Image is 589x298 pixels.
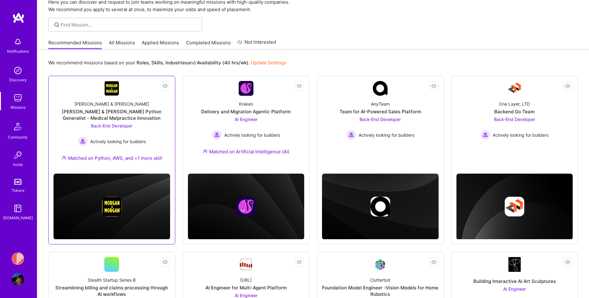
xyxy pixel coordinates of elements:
img: Company Logo [373,257,388,272]
i: icon EyeClosed [297,260,302,264]
span: Actively looking for builders [359,132,414,138]
i: icon EyeClosed [565,83,570,88]
b: Skills [151,60,163,66]
div: Notifications [7,48,29,54]
div: AI Engineer for Multi-Agent Platform [205,284,287,291]
a: Company Logo[PERSON_NAME] & [PERSON_NAME][PERSON_NAME] & [PERSON_NAME] Python Generalist - Medica... [54,81,170,169]
img: cover [54,174,170,240]
div: Kraken [239,101,253,107]
i: icon SearchGrey [53,21,60,28]
img: Actively looking for builders [212,130,222,140]
a: Company LogoOne Layer, LTDBackend Go TeamBack-End Developer Actively looking for buildersActively... [456,81,573,158]
img: User Avatar [12,273,24,286]
a: Applied Missions [142,39,179,50]
a: Completed Missions [186,39,231,50]
div: [PERSON_NAME] & [PERSON_NAME] [74,101,149,107]
img: discovery [12,64,24,77]
span: AI Engineer [235,293,257,298]
a: Company LogoAnyTeamTeam for AI-Powered Sales PlatformBack-End Developer Actively looking for buil... [322,81,439,158]
img: Ateam Purple Icon [62,155,66,160]
img: logo [12,12,25,23]
div: Discovery [9,77,27,83]
img: Company Logo [239,258,253,271]
div: Community [8,134,28,140]
span: Back-End Developer [494,117,535,122]
img: Company Logo [373,81,388,96]
img: Company Logo [104,81,119,96]
i: icon EyeClosed [163,260,168,264]
div: One Layer, LTD [499,101,530,107]
img: Company logo [102,197,121,216]
span: Back-End Developer [91,123,132,128]
img: guide book [12,202,24,215]
img: Actively looking for builders [346,130,356,140]
img: bell [12,36,24,48]
img: Actively looking for builders [480,130,490,140]
img: teamwork [12,92,24,104]
i: icon EyeClosed [431,260,436,264]
div: Building Interactive AI Art Sculptures [473,278,556,284]
b: Industries [165,60,188,66]
img: Company logo [505,197,524,216]
img: Company logo [370,197,390,216]
span: Back-End Developer [360,117,401,122]
input: Find Mission... [61,22,197,28]
img: Community [10,119,25,134]
a: Recommended Missions [48,39,102,50]
i: icon EyeClosed [565,260,570,264]
div: Missions [10,104,26,111]
a: All Missions [109,39,135,50]
img: tokens [14,179,22,185]
img: Company Logo [239,81,253,96]
div: Matched on Python, AWS, and +1 more skill [62,155,162,161]
img: Banjo Health: AI Coding Tools Enablement Workshop [12,252,24,265]
p: We recommend missions based on your , , and . [48,59,286,66]
div: AnyTeam [371,101,390,107]
span: AI Engineer [235,117,257,122]
a: Update Settings [251,60,286,66]
div: [PERSON_NAME] & [PERSON_NAME] Python Generalist - Medical Malpractice Innovation [54,108,170,121]
div: [DOMAIN_NAME] [3,215,33,221]
img: Company logo [236,197,256,216]
img: Actively looking for builders [78,136,88,146]
div: Clutterbot [370,277,390,283]
div: Streamlining billing and claims processing through AI workflows [54,284,170,297]
b: Availability (40 hrs/wk) [197,60,249,66]
span: Actively looking for builders [224,132,280,138]
div: Tokens [12,187,24,194]
a: Not Interested [237,38,276,50]
span: AI Engineer [503,286,526,292]
img: cover [456,174,573,240]
img: Company Logo [508,257,521,272]
i: icon EyeClosed [297,83,302,88]
div: Backend Go Team [494,108,535,115]
div: Invite [13,161,23,168]
img: Company Logo [507,81,522,96]
a: Banjo Health: AI Coding Tools Enablement Workshop [10,252,26,265]
i: icon EyeClosed [431,83,436,88]
img: cover [188,174,304,240]
div: [URL] [240,277,252,283]
span: Actively looking for builders [90,138,146,145]
div: Stealth Startup Series B [88,277,136,283]
div: Delivery and Migration Agentic Platform [201,108,291,115]
img: Ateam Purple Icon [203,149,208,154]
div: Matched on Artificial Intelligence (AI) [203,148,289,155]
b: Roles [137,60,149,66]
i: icon EyeClosed [163,83,168,88]
img: Invite [12,149,24,161]
span: Actively looking for builders [493,132,548,138]
a: Company LogoKrakenDelivery and Migration Agentic PlatformAI Engineer Actively looking for builder... [188,81,304,162]
div: Team for AI-Powered Sales Platform [340,108,421,115]
a: User Avatar [10,273,26,286]
div: Foundation Model Engineer -Vision Models for Home Robotics [322,284,439,297]
img: cover [322,174,439,240]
